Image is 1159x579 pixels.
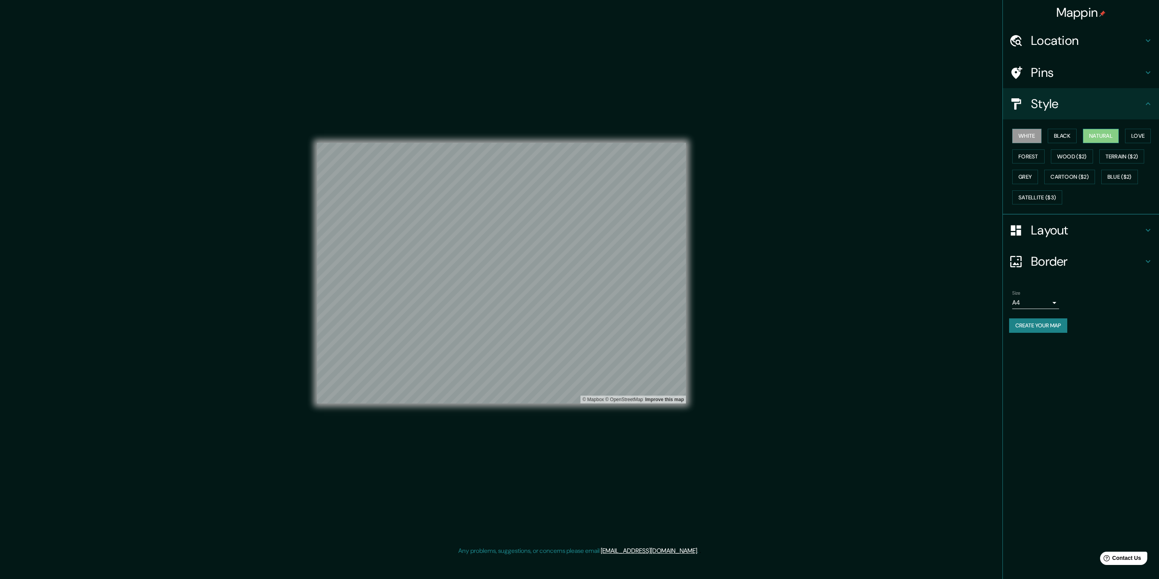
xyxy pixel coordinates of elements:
[1009,318,1067,333] button: Create your map
[1012,190,1062,205] button: Satellite ($3)
[1003,246,1159,277] div: Border
[1003,88,1159,119] div: Style
[1012,297,1059,309] div: A4
[1031,33,1143,48] h4: Location
[1048,129,1077,143] button: Black
[1031,222,1143,238] h4: Layout
[1003,215,1159,246] div: Layout
[1012,149,1045,164] button: Forest
[1012,170,1038,184] button: Grey
[605,397,643,402] a: OpenStreetMap
[1044,170,1095,184] button: Cartoon ($2)
[1031,65,1143,80] h4: Pins
[1101,170,1138,184] button: Blue ($2)
[1031,254,1143,269] h4: Border
[645,397,684,402] a: Map feedback
[1056,5,1106,20] h4: Mappin
[582,397,604,402] a: Mapbox
[1125,129,1151,143] button: Love
[1099,149,1145,164] button: Terrain ($2)
[317,143,686,403] canvas: Map
[700,546,701,556] div: .
[1012,129,1041,143] button: White
[1012,290,1020,297] label: Size
[601,547,697,555] a: [EMAIL_ADDRESS][DOMAIN_NAME]
[1083,129,1119,143] button: Natural
[1090,549,1150,570] iframe: Help widget launcher
[1003,57,1159,88] div: Pins
[1031,96,1143,112] h4: Style
[1003,25,1159,56] div: Location
[1099,11,1106,17] img: pin-icon.png
[1051,149,1093,164] button: Wood ($2)
[458,546,698,556] p: Any problems, suggestions, or concerns please email .
[698,546,700,556] div: .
